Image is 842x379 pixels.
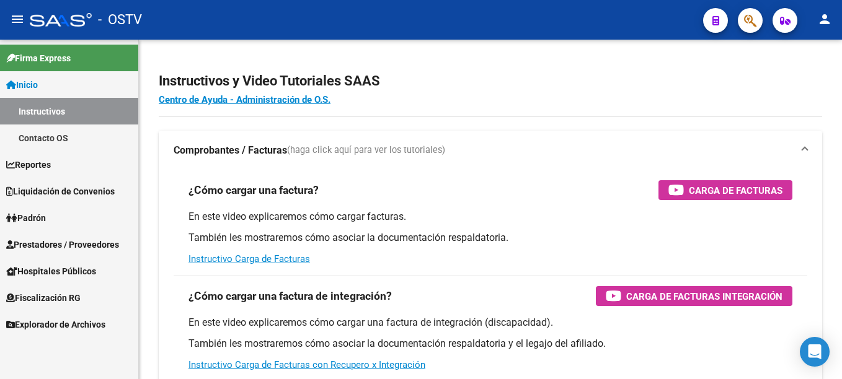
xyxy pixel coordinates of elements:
span: Carga de Facturas Integración [626,289,782,304]
span: - OSTV [98,6,142,33]
a: Centro de Ayuda - Administración de O.S. [159,94,330,105]
h3: ¿Cómo cargar una factura de integración? [188,287,392,305]
mat-icon: person [817,12,832,27]
span: Hospitales Públicos [6,264,96,278]
span: Explorador de Archivos [6,318,105,331]
h3: ¿Cómo cargar una factura? [188,181,319,199]
p: También les mostraremos cómo asociar la documentación respaldatoria y el legajo del afiliado. [188,337,792,351]
span: Firma Express [6,51,71,65]
p: También les mostraremos cómo asociar la documentación respaldatoria. [188,231,792,245]
mat-expansion-panel-header: Comprobantes / Facturas(haga click aquí para ver los tutoriales) [159,131,822,170]
button: Carga de Facturas Integración [596,286,792,306]
h2: Instructivos y Video Tutoriales SAAS [159,69,822,93]
span: Fiscalización RG [6,291,81,305]
button: Carga de Facturas [658,180,792,200]
span: Reportes [6,158,51,172]
span: Liquidación de Convenios [6,185,115,198]
p: En este video explicaremos cómo cargar una factura de integración (discapacidad). [188,316,792,329]
a: Instructivo Carga de Facturas con Recupero x Integración [188,359,425,370]
div: Open Intercom Messenger [800,337,830,367]
p: En este video explicaremos cómo cargar facturas. [188,210,792,224]
span: Carga de Facturas [689,183,782,198]
span: Padrón [6,211,46,225]
span: (haga click aquí para ver los tutoriales) [287,144,445,157]
a: Instructivo Carga de Facturas [188,253,310,264]
mat-icon: menu [10,12,25,27]
span: Inicio [6,78,38,92]
span: Prestadores / Proveedores [6,238,119,251]
strong: Comprobantes / Facturas [174,144,287,157]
